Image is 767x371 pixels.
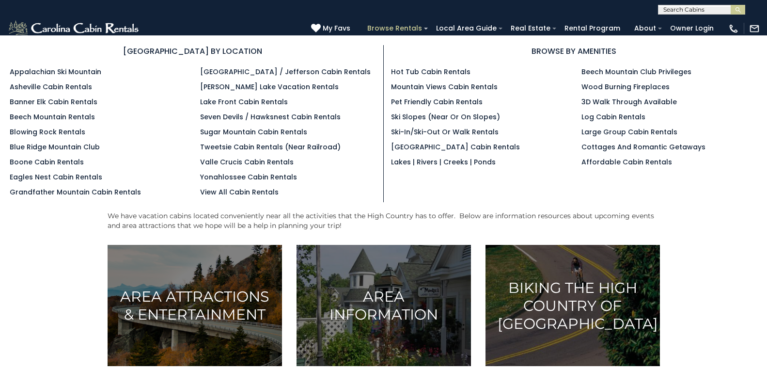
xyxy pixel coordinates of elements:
[665,21,719,36] a: Owner Login
[581,157,672,167] a: Affordable Cabin Rentals
[629,21,661,36] a: About
[200,127,307,137] a: Sugar Mountain Cabin Rentals
[560,21,625,36] a: Rental Program
[200,82,339,92] a: [PERSON_NAME] Lake Vacation Rentals
[10,172,102,182] a: Eagles Nest Cabin Rentals
[7,19,141,38] img: White-1-2.png
[309,288,459,323] h3: Area Information
[391,45,758,57] h3: BROWSE BY AMENITIES
[200,172,297,182] a: Yonahlossee Cabin Rentals
[391,112,500,122] a: Ski Slopes (Near or On Slopes)
[10,45,376,57] h3: [GEOGRAPHIC_DATA] BY LOCATION
[10,112,95,122] a: Beech Mountain Rentals
[10,82,92,92] a: Asheville Cabin Rentals
[749,23,760,34] img: mail-regular-white.png
[431,21,501,36] a: Local Area Guide
[391,67,470,77] a: Hot Tub Cabin Rentals
[581,82,670,92] a: Wood Burning Fireplaces
[200,157,294,167] a: Valle Crucis Cabin Rentals
[581,97,677,107] a: 3D Walk Through Available
[498,279,648,333] h3: Biking the High Country of [GEOGRAPHIC_DATA]
[10,142,100,152] a: Blue Ridge Mountain Club
[200,112,341,122] a: Seven Devils / Hawksnest Cabin Rentals
[391,127,499,137] a: Ski-in/Ski-Out or Walk Rentals
[10,157,84,167] a: Boone Cabin Rentals
[391,97,483,107] a: Pet Friendly Cabin Rentals
[506,21,555,36] a: Real Estate
[10,67,101,77] a: Appalachian Ski Mountain
[581,142,705,152] a: Cottages and Romantic Getaways
[10,97,97,107] a: Banner Elk Cabin Rentals
[311,23,353,34] a: My Favs
[728,23,739,34] img: phone-regular-white.png
[10,127,85,137] a: Blowing Rock Rentals
[323,23,350,33] span: My Favs
[581,67,691,77] a: Beech Mountain Club Privileges
[108,245,282,366] a: Area Attractions & Entertainment
[200,67,371,77] a: [GEOGRAPHIC_DATA] / Jefferson Cabin Rentals
[200,187,279,197] a: View All Cabin Rentals
[391,82,498,92] a: Mountain Views Cabin Rentals
[581,127,677,137] a: Large Group Cabin Rentals
[200,142,341,152] a: Tweetsie Cabin Rentals (Near Railroad)
[485,245,660,366] a: Biking the High Country of [GEOGRAPHIC_DATA]
[297,245,471,366] a: Area Information
[391,142,520,152] a: [GEOGRAPHIC_DATA] Cabin Rentals
[10,187,141,197] a: Grandfather Mountain Cabin Rentals
[391,157,496,167] a: Lakes | Rivers | Creeks | Ponds
[120,288,270,323] h3: Area Attractions & Entertainment
[200,97,288,107] a: Lake Front Cabin Rentals
[362,21,427,36] a: Browse Rentals
[581,112,645,122] a: Log Cabin Rentals
[108,211,660,230] p: We have vacation cabins located conveniently near all the activities that the High Country has to...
